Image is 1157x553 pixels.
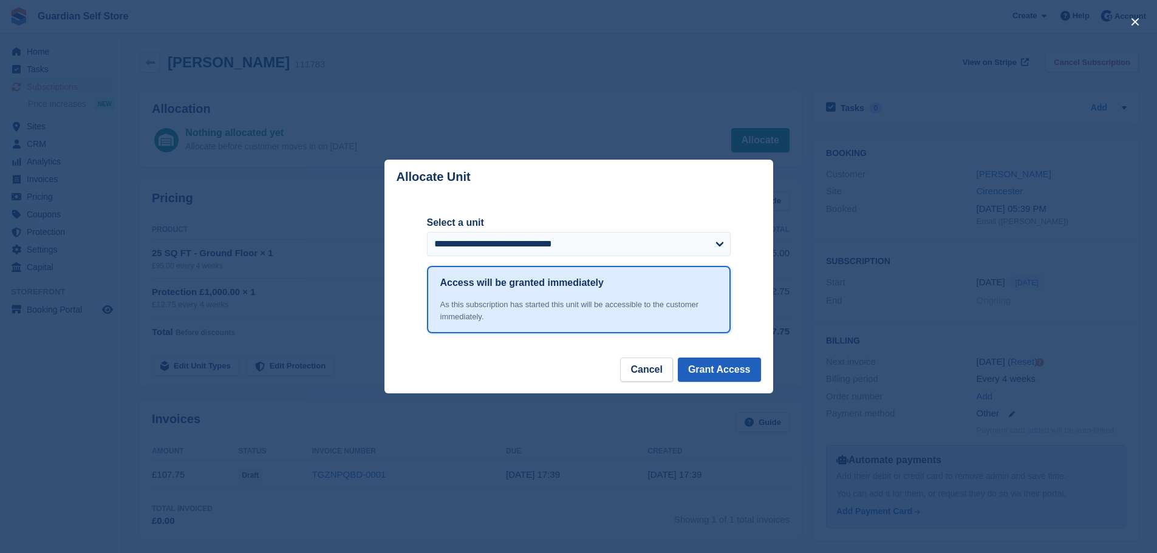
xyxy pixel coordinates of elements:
h1: Access will be granted immediately [440,276,604,290]
div: As this subscription has started this unit will be accessible to the customer immediately. [440,299,717,322]
button: Grant Access [678,358,761,382]
button: close [1125,12,1145,32]
p: Allocate Unit [397,170,471,184]
label: Select a unit [427,215,731,230]
button: Cancel [620,358,672,382]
